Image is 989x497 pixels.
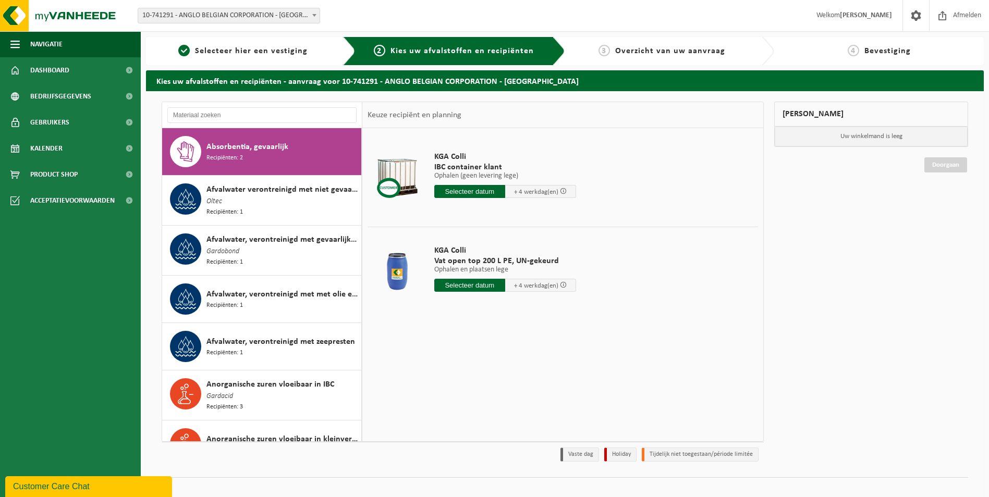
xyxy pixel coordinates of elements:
span: Afvalwater verontreinigd met niet gevaarlijke producten [206,183,359,196]
span: Recipiënten: 1 [206,207,243,217]
button: Afvalwater, verontreinigd met met olie en chemicaliën Recipiënten: 1 [162,276,362,323]
span: Gebruikers [30,109,69,135]
span: Recipiënten: 1 [206,348,243,358]
span: Recipiënten: 1 [206,301,243,310]
a: Doorgaan [924,157,967,172]
p: Ophalen (geen levering lege) [434,172,576,180]
span: Navigatie [30,31,63,57]
li: Holiday [604,448,637,462]
iframe: chat widget [5,474,174,497]
input: Materiaal zoeken [167,107,357,123]
li: Tijdelijk niet toegestaan/période limitée [642,448,759,462]
span: + 4 werkdag(en) [514,189,558,195]
div: Keuze recipiënt en planning [362,102,467,128]
span: 4 [848,45,859,56]
p: Ophalen en plaatsen lege [434,266,576,274]
input: Selecteer datum [434,185,505,198]
span: Bevestiging [864,47,911,55]
span: Selecteer hier een vestiging [195,47,308,55]
span: Acceptatievoorwaarden [30,188,115,214]
span: Anorganische zuren vloeibaar in kleinverpakking [206,433,359,445]
span: Bedrijfsgegevens [30,83,91,109]
span: 10-741291 - ANGLO BELGIAN CORPORATION - GENT [138,8,320,23]
span: Kies uw afvalstoffen en recipiënten [390,47,534,55]
span: Overzicht van uw aanvraag [615,47,725,55]
span: Dashboard [30,57,69,83]
span: 2 [374,45,385,56]
span: Recipiënten: 1 [206,257,243,267]
button: Afvalwater, verontreinigd met zeepresten Recipiënten: 1 [162,323,362,370]
span: Oltec [206,196,222,207]
a: 1Selecteer hier een vestiging [151,45,335,57]
button: Anorganische zuren vloeibaar in IBC Gardacid Recipiënten: 3 [162,370,362,420]
h2: Kies uw afvalstoffen en recipiënten - aanvraag voor 10-741291 - ANGLO BELGIAN CORPORATION - [GEOG... [146,70,984,91]
button: Absorbentia, gevaarlijk Recipiënten: 2 [162,128,362,176]
span: Gardacid [206,391,233,402]
p: Uw winkelmand is leeg [775,127,968,146]
span: Gardobond [206,246,239,257]
span: Afvalwater, verontreinigd met gevaarlijke producten [206,233,359,246]
span: Afvalwater, verontreinigd met met olie en chemicaliën [206,288,359,301]
button: Anorganische zuren vloeibaar in kleinverpakking [162,420,362,468]
li: Vaste dag [560,448,599,462]
span: 3 [599,45,610,56]
span: IBC container klant [434,162,576,172]
span: 1 [178,45,190,56]
span: KGA Colli [434,152,576,162]
span: Afvalwater, verontreinigd met zeepresten [206,336,355,348]
span: Kalender [30,135,63,161]
span: Product Shop [30,161,78,188]
strong: [PERSON_NAME] [840,11,892,19]
span: + 4 werkdag(en) [514,282,558,289]
div: [PERSON_NAME] [774,102,968,127]
span: KGA Colli [434,245,576,256]
button: Afvalwater, verontreinigd met gevaarlijke producten Gardobond Recipiënten: 1 [162,226,362,276]
button: Afvalwater verontreinigd met niet gevaarlijke producten Oltec Recipiënten: 1 [162,176,362,226]
span: Recipiënten: 2 [206,153,243,163]
span: Recipiënten: 3 [206,402,243,412]
input: Selecteer datum [434,279,505,292]
span: Anorganische zuren vloeibaar in IBC [206,378,334,391]
span: Vat open top 200 L PE, UN-gekeurd [434,256,576,266]
span: Absorbentia, gevaarlijk [206,141,288,153]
